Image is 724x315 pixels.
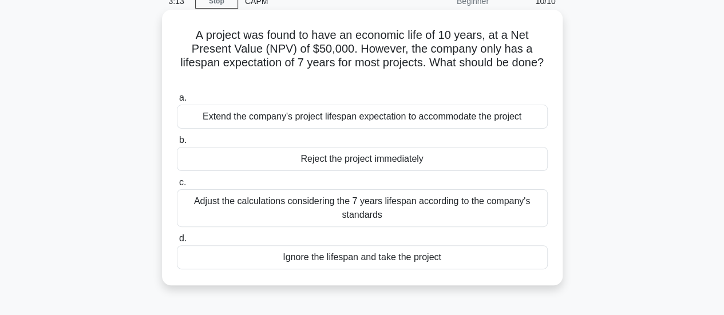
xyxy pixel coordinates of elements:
span: d. [179,233,187,243]
div: Reject the project immediately [177,147,548,171]
div: Extend the company's project lifespan expectation to accommodate the project [177,105,548,129]
span: c. [179,177,186,187]
div: Ignore the lifespan and take the project [177,245,548,269]
span: b. [179,135,187,145]
h5: A project was found to have an economic life of 10 years, at a Net Present Value (NPV) of $50,000... [176,28,549,84]
span: a. [179,93,187,102]
div: Adjust the calculations considering the 7 years lifespan according to the company's standards [177,189,548,227]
